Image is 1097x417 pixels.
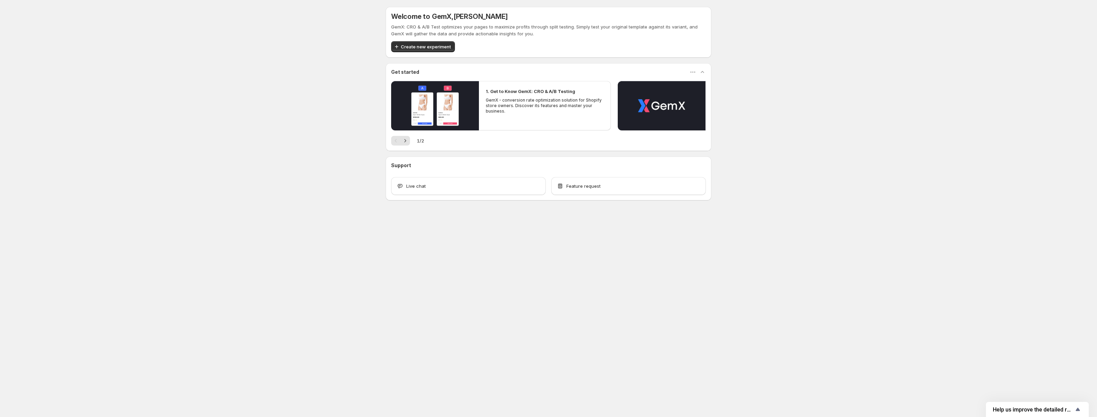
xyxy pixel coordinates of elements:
[391,69,419,76] h3: Get started
[391,23,706,37] p: GemX: CRO & A/B Test optimizes your pages to maximize profits through split testing. Simply test ...
[566,183,601,189] span: Feature request
[391,41,455,52] button: Create new experiment
[993,405,1082,414] button: Show survey - Help us improve the detailed report for A/B campaigns
[406,183,426,189] span: Live chat
[486,97,604,114] p: GemX - conversion rate optimization solution for Shopify store owners. Discover its features and ...
[993,406,1074,413] span: Help us improve the detailed report for A/B campaigns
[417,137,424,144] span: 1 / 2
[391,136,410,146] nav: Pagination
[391,81,479,130] button: Play video
[486,88,575,95] h2: 1. Get to Know GemX: CRO & A/B Testing
[391,162,411,169] h3: Support
[400,136,410,146] button: Next
[401,43,451,50] span: Create new experiment
[618,81,706,130] button: Play video
[451,12,508,21] span: , [PERSON_NAME]
[391,12,508,21] h5: Welcome to GemX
